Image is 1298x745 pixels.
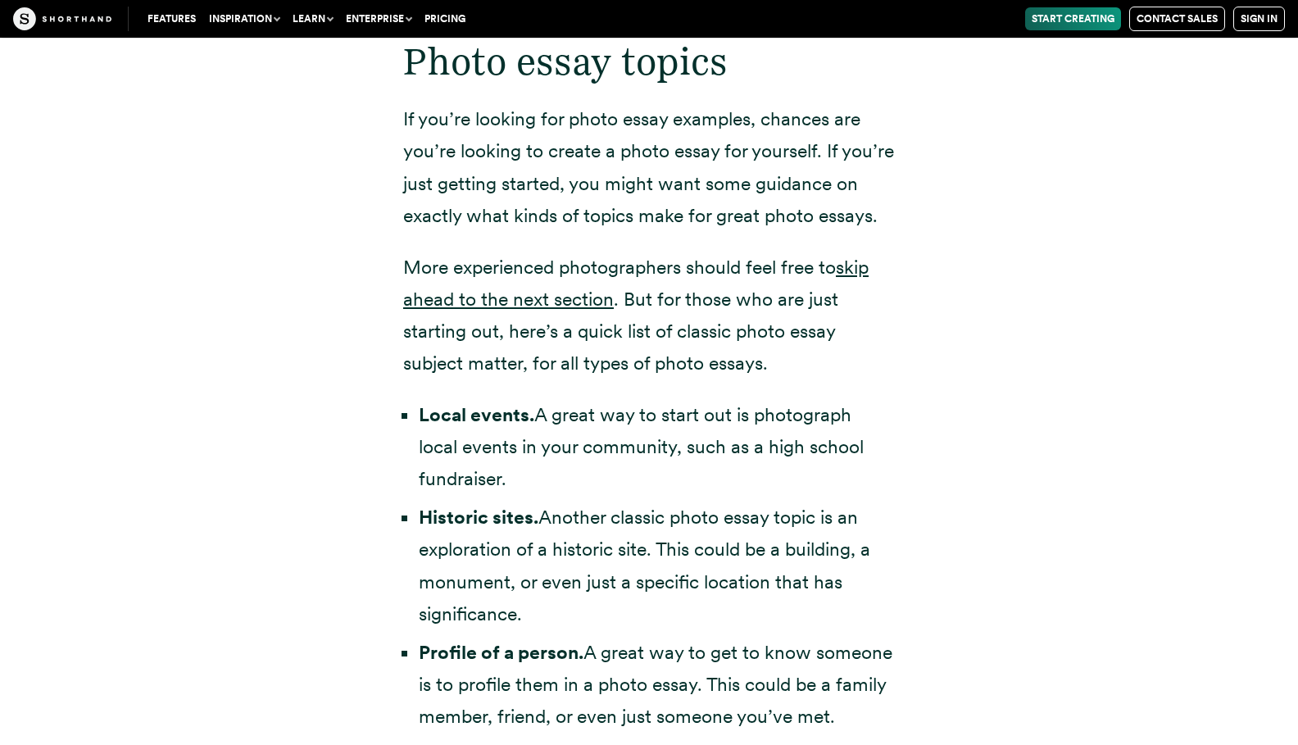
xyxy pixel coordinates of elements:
button: Learn [286,7,339,30]
p: If you’re looking for photo essay examples, chances are you’re looking to create a photo essay fo... [403,103,895,231]
li: A great way to get to know someone is to profile them in a photo essay. This could be a family me... [419,637,895,733]
strong: Local events. [419,403,534,426]
li: A great way to start out is photograph local events in your community, such as a high school fund... [419,399,895,495]
a: Start Creating [1025,7,1121,30]
h2: Photo essay topics [403,39,895,84]
a: Contact Sales [1129,7,1225,31]
strong: Profile of a person. [419,641,583,664]
img: The Craft [13,7,111,30]
a: Pricing [418,7,472,30]
a: skip ahead to the next section [403,256,869,311]
button: Inspiration [202,7,286,30]
a: Sign in [1233,7,1285,31]
strong: Historic sites. [419,506,538,529]
button: Enterprise [339,7,418,30]
li: Another classic photo essay topic is an exploration of a historic site. This could be a building,... [419,502,895,629]
a: Features [141,7,202,30]
p: More experienced photographers should feel free to . But for those who are just starting out, her... [403,252,895,379]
